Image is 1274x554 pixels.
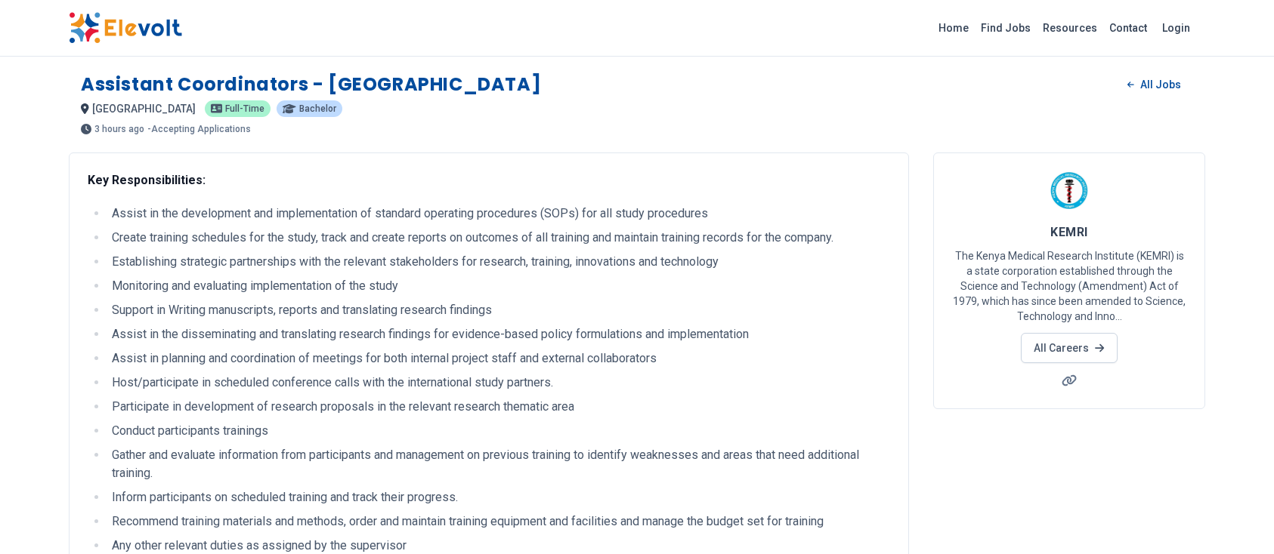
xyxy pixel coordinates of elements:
[1115,73,1193,96] a: All Jobs
[107,229,890,247] li: Create training schedules for the study, track and create reports on outcomes of all training and...
[107,205,890,223] li: Assist in the development and implementation of standard operating procedures (SOPs) for all stud...
[1103,16,1153,40] a: Contact
[107,277,890,295] li: Monitoring and evaluating implementation of the study
[1037,16,1103,40] a: Resources
[107,253,890,271] li: Establishing strategic partnerships with the relevant stakeholders for research, training, innova...
[107,301,890,319] li: Support in Writing manuscripts, reports and translating research findings
[94,125,144,134] span: 3 hours ago
[975,16,1037,40] a: Find Jobs
[932,16,975,40] a: Home
[92,103,196,115] span: [GEOGRAPHIC_DATA]
[1153,13,1199,43] a: Login
[107,374,890,392] li: Host/participate in scheduled conference calls with the international study partners.
[107,398,890,416] li: Participate in development of research proposals in the relevant research thematic area
[107,488,890,506] li: Inform participants on scheduled training and track their progress.
[147,125,251,134] p: - Accepting Applications
[107,325,890,343] li: Assist in the disseminating and translating research findings for evidence-based policy formulati...
[1050,225,1087,239] span: KEMRI
[107,446,890,482] li: Gather and evaluate information from participants and management on previous training to identify...
[107,349,890,368] li: Assist in planning and coordination of meetings for both internal project staff and external coll...
[69,12,182,44] img: Elevolt
[1050,171,1088,209] img: KEMRI
[107,512,890,531] li: Recommend training materials and methods, order and maintain training equipment and facilities an...
[107,422,890,440] li: Conduct participants trainings
[81,72,541,97] h1: Assistant Coordinators - [GEOGRAPHIC_DATA]
[225,104,264,113] span: Full-time
[299,104,336,113] span: Bachelor
[1021,333,1117,363] a: All Careers
[88,173,206,187] strong: Key Responsibilities:
[952,248,1186,324] p: The Kenya Medical Research Institute (KEMRI) is a state corporation established through the Scien...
